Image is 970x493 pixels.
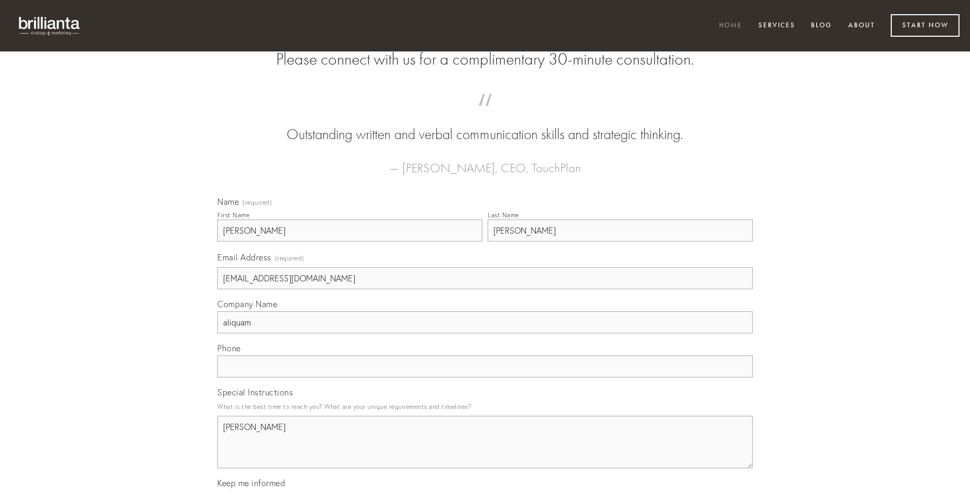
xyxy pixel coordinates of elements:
[891,14,960,37] a: Start Now
[275,251,304,265] span: (required)
[217,49,753,69] h2: Please connect with us for a complimentary 30-minute consultation.
[752,17,802,35] a: Services
[217,478,285,488] span: Keep me informed
[10,11,89,41] img: brillianta - research, strategy, marketing
[488,211,519,219] div: Last Name
[217,416,753,468] textarea: [PERSON_NAME]
[234,145,736,179] figcaption: — [PERSON_NAME], CEO, TouchPlan
[242,200,272,206] span: (required)
[234,104,736,145] blockquote: Outstanding written and verbal communication skills and strategic thinking.
[841,17,882,35] a: About
[234,104,736,124] span: “
[217,211,249,219] div: First Name
[217,400,753,414] p: What is the best time to reach you? What are your unique requirements and timelines?
[217,196,239,207] span: Name
[217,299,277,309] span: Company Name
[712,17,749,35] a: Home
[804,17,839,35] a: Blog
[217,387,293,397] span: Special Instructions
[217,343,241,353] span: Phone
[217,252,271,263] span: Email Address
